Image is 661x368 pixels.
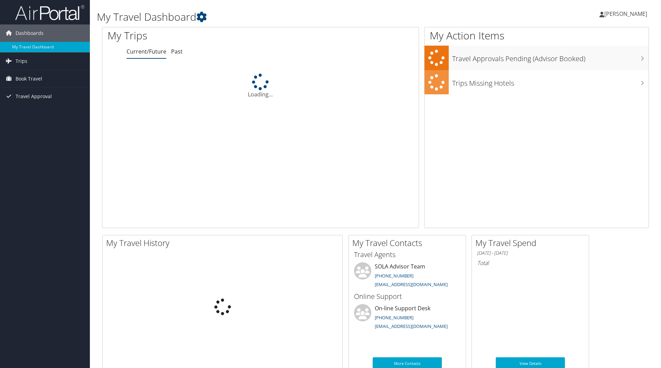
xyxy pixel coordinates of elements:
[599,3,654,24] a: [PERSON_NAME]
[604,10,647,18] span: [PERSON_NAME]
[171,48,183,55] a: Past
[425,46,649,70] a: Travel Approvals Pending (Advisor Booked)
[425,28,649,43] h1: My Action Items
[16,53,27,70] span: Trips
[106,237,342,249] h2: My Travel History
[97,10,468,24] h1: My Travel Dashboard
[351,262,464,291] li: SOLA Advisor Team
[127,48,166,55] a: Current/Future
[375,281,448,287] a: [EMAIL_ADDRESS][DOMAIN_NAME]
[375,273,413,279] a: [PHONE_NUMBER]
[375,323,448,329] a: [EMAIL_ADDRESS][DOMAIN_NAME]
[15,4,84,21] img: airportal-logo.png
[108,28,282,43] h1: My Trips
[452,50,649,64] h3: Travel Approvals Pending (Advisor Booked)
[16,70,42,87] span: Book Travel
[102,74,419,98] div: Loading...
[351,304,464,332] li: On-line Support Desk
[475,237,589,249] h2: My Travel Spend
[354,250,460,260] h3: Travel Agents
[352,237,466,249] h2: My Travel Contacts
[477,259,584,267] h6: Total
[477,250,584,256] h6: [DATE] - [DATE]
[16,25,44,42] span: Dashboards
[16,88,52,105] span: Travel Approval
[354,292,460,301] h3: Online Support
[425,70,649,95] a: Trips Missing Hotels
[375,314,413,321] a: [PHONE_NUMBER]
[452,75,649,88] h3: Trips Missing Hotels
